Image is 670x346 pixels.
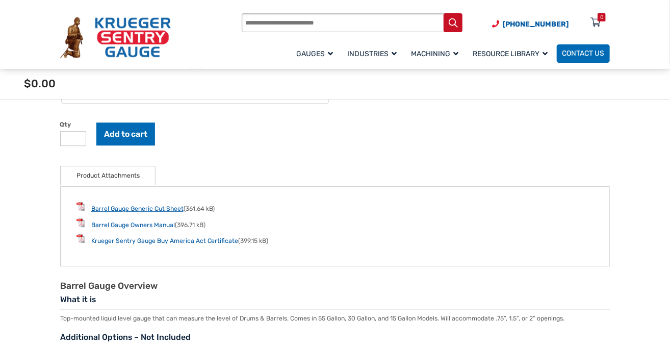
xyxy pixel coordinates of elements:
a: Contact Us [557,44,610,63]
a: Barrel Gauge Generic Cut Sheet [91,205,184,212]
img: Krueger Sentry Gauge [60,17,171,58]
div: 0 [600,13,603,21]
span: [PHONE_NUMBER] [503,20,569,29]
li: (361.64 kB) [76,202,594,214]
a: Barrel Gauge Owners Manual [91,221,175,229]
span: Machining [411,50,459,58]
a: Gauges [291,43,342,64]
h3: What it is [60,294,610,309]
a: Product Attachments [76,166,140,185]
a: Phone Number (920) 434-8860 [492,19,569,30]
span: Industries [348,50,397,58]
a: Krueger Sentry Gauge Buy America Act Certificate [91,237,239,244]
a: Industries [342,43,406,64]
li: (396.71 kB) [76,218,594,230]
button: Add to cart [96,122,155,146]
span: $0.00 [24,77,56,90]
li: (399.15 kB) [76,234,594,246]
a: Machining [406,43,468,64]
h2: Barrel Gauge Overview [60,281,610,292]
span: Contact Us [562,50,605,58]
p: Top-mounted liquid level gauge that can measure the level of Drums & Barrels. Comes in 55 Gallon,... [60,314,610,323]
span: Resource Library [473,50,548,58]
span: Gauges [297,50,333,58]
input: Product quantity [60,131,86,146]
a: Resource Library [468,43,557,64]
